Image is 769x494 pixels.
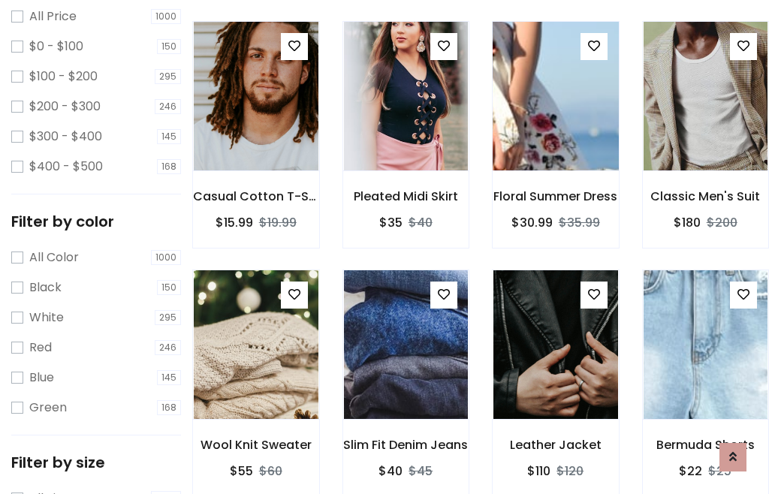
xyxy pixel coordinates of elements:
label: $200 - $300 [29,98,101,116]
del: $60 [259,462,282,480]
h6: $110 [527,464,550,478]
span: 150 [157,39,181,54]
h6: $30.99 [511,215,553,230]
span: 168 [157,159,181,174]
h6: $55 [230,464,253,478]
h6: Slim Fit Denim Jeans [343,438,469,452]
del: $19.99 [259,214,297,231]
h6: $180 [674,215,701,230]
span: 145 [157,370,181,385]
span: 295 [155,310,181,325]
span: 168 [157,400,181,415]
h6: $35 [379,215,403,230]
del: $120 [556,462,584,480]
h5: Filter by color [11,212,181,230]
label: Blue [29,369,54,387]
h6: $40 [378,464,403,478]
del: $200 [707,214,737,231]
del: $40 [409,214,433,231]
h6: Bermuda Shorts [643,438,769,452]
h6: Pleated Midi Skirt [343,189,469,203]
h5: Filter by size [11,453,181,471]
span: 1000 [151,250,181,265]
label: $400 - $500 [29,158,103,176]
span: 145 [157,129,181,144]
span: 246 [155,99,181,114]
label: $100 - $200 [29,68,98,86]
label: All Color [29,249,79,267]
h6: Leather Jacket [493,438,619,452]
label: $0 - $100 [29,38,83,56]
h6: Floral Summer Dress [493,189,619,203]
span: 246 [155,340,181,355]
label: $300 - $400 [29,128,102,146]
h6: Wool Knit Sweater [193,438,319,452]
del: $25 [708,462,731,480]
span: 1000 [151,9,181,24]
label: Red [29,339,52,357]
span: 150 [157,280,181,295]
label: White [29,309,64,327]
h6: Casual Cotton T-Shirt [193,189,319,203]
span: 295 [155,69,181,84]
h6: $15.99 [216,215,253,230]
label: All Price [29,8,77,26]
del: $35.99 [559,214,600,231]
label: Green [29,399,67,417]
del: $45 [409,462,433,480]
h6: Classic Men's Suit [643,189,769,203]
label: Black [29,279,62,297]
h6: $22 [679,464,702,478]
